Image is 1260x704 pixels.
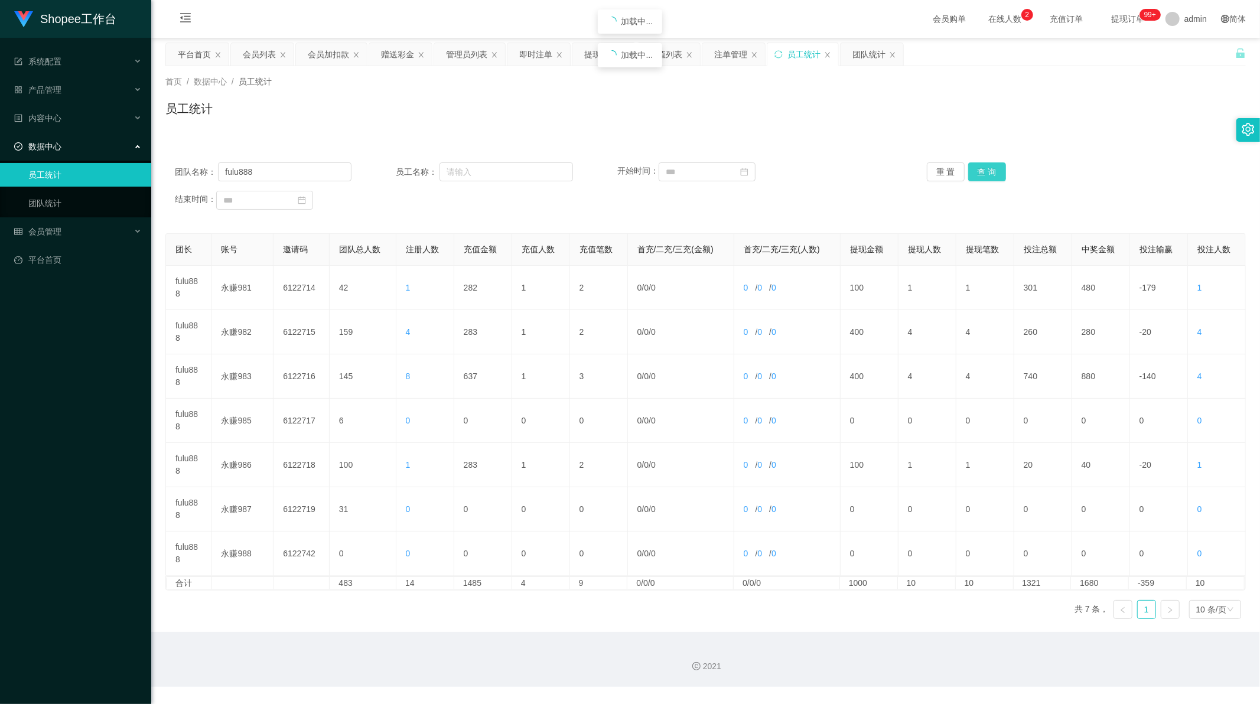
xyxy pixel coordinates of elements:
div: 平台首页 [178,43,211,66]
span: 首充/二充/三充(人数) [744,245,820,254]
a: 1 [1138,601,1155,618]
td: 280 [1072,310,1130,354]
span: 0 [644,416,649,425]
td: -179 [1130,266,1188,310]
td: 0 [1072,532,1130,576]
td: 永赚988 [211,532,274,576]
span: 提现金额 [850,245,883,254]
span: 提现笔数 [966,245,999,254]
td: 1 [512,266,570,310]
td: 0 [1014,487,1072,532]
span: 0 [406,504,411,514]
span: 开始时间： [617,167,659,176]
td: 0 [512,532,570,576]
td: 4 [898,354,956,399]
span: 0 [644,283,649,292]
span: 0 [637,416,642,425]
td: 0 [454,487,512,532]
i: 图标: right [1167,607,1174,614]
td: / / [628,399,734,443]
td: 合计 [167,577,212,589]
span: 提现订单 [1105,15,1150,23]
span: 团长 [175,245,192,254]
i: 图标: check-circle-o [14,142,22,151]
td: 10 [956,577,1014,589]
td: / / [628,443,734,487]
td: 1680 [1071,577,1129,589]
td: 0 [570,399,628,443]
i: 图标: profile [14,114,22,122]
a: 图标: dashboard平台首页 [14,248,142,272]
span: 1 [1197,460,1202,470]
i: 图标: close [353,51,360,58]
li: 上一页 [1114,600,1132,619]
td: 1485 [454,577,512,589]
span: 会员管理 [14,227,61,236]
input: 请输入 [218,162,351,181]
span: 团队名称： [175,166,218,178]
td: 0 [1014,399,1072,443]
span: 0 [744,549,748,558]
td: / / [734,354,841,399]
i: 图标: close [556,51,563,58]
td: 4 [956,310,1014,354]
td: 400 [841,310,898,354]
td: -359 [1129,577,1187,589]
td: 0 [1072,399,1130,443]
td: 0/0/0 [627,577,734,589]
td: 260 [1014,310,1072,354]
span: 在线人数 [982,15,1027,23]
span: 数据中心 [14,142,61,151]
td: 31 [330,487,396,532]
td: 14 [396,577,454,589]
span: 团队总人数 [339,245,380,254]
td: 6122717 [274,399,330,443]
i: 图标: close [418,51,425,58]
td: 2 [570,310,628,354]
h1: 员工统计 [165,100,213,118]
span: 提现人数 [908,245,941,254]
td: 2 [570,266,628,310]
td: 283 [454,443,512,487]
td: fulu888 [166,487,211,532]
td: 0 [841,532,898,576]
div: 注单管理 [714,43,747,66]
i: 图标: close [214,51,222,58]
td: 1 [512,443,570,487]
td: 0 [570,487,628,532]
span: 0 [651,549,656,558]
td: 283 [454,310,512,354]
span: 充值笔数 [579,245,613,254]
a: 员工统计 [28,163,142,187]
span: 4 [406,327,411,337]
td: fulu888 [166,399,211,443]
span: / [187,77,189,86]
td: 4 [898,310,956,354]
span: 0 [757,283,762,292]
span: 0 [1197,504,1202,514]
td: / / [628,532,734,576]
span: 0 [744,327,748,337]
td: / / [734,487,841,532]
span: 0 [757,504,762,514]
span: 注册人数 [406,245,439,254]
td: 301 [1014,266,1072,310]
div: 会员加扣款 [308,43,349,66]
span: 首充/二充/三充(金额) [637,245,714,254]
td: 1 [898,266,956,310]
td: / / [628,310,734,354]
span: 内容中心 [14,113,61,123]
div: 管理员列表 [446,43,487,66]
span: 0 [637,283,642,292]
span: 1 [406,283,411,292]
span: 0 [637,460,642,470]
span: 0 [644,327,649,337]
td: 100 [330,443,396,487]
td: 0 [956,532,1014,576]
td: 0 [512,487,570,532]
td: 880 [1072,354,1130,399]
td: 0 [1130,532,1188,576]
td: -20 [1130,310,1188,354]
div: 10 条/页 [1196,601,1226,618]
div: 2021 [161,660,1251,673]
